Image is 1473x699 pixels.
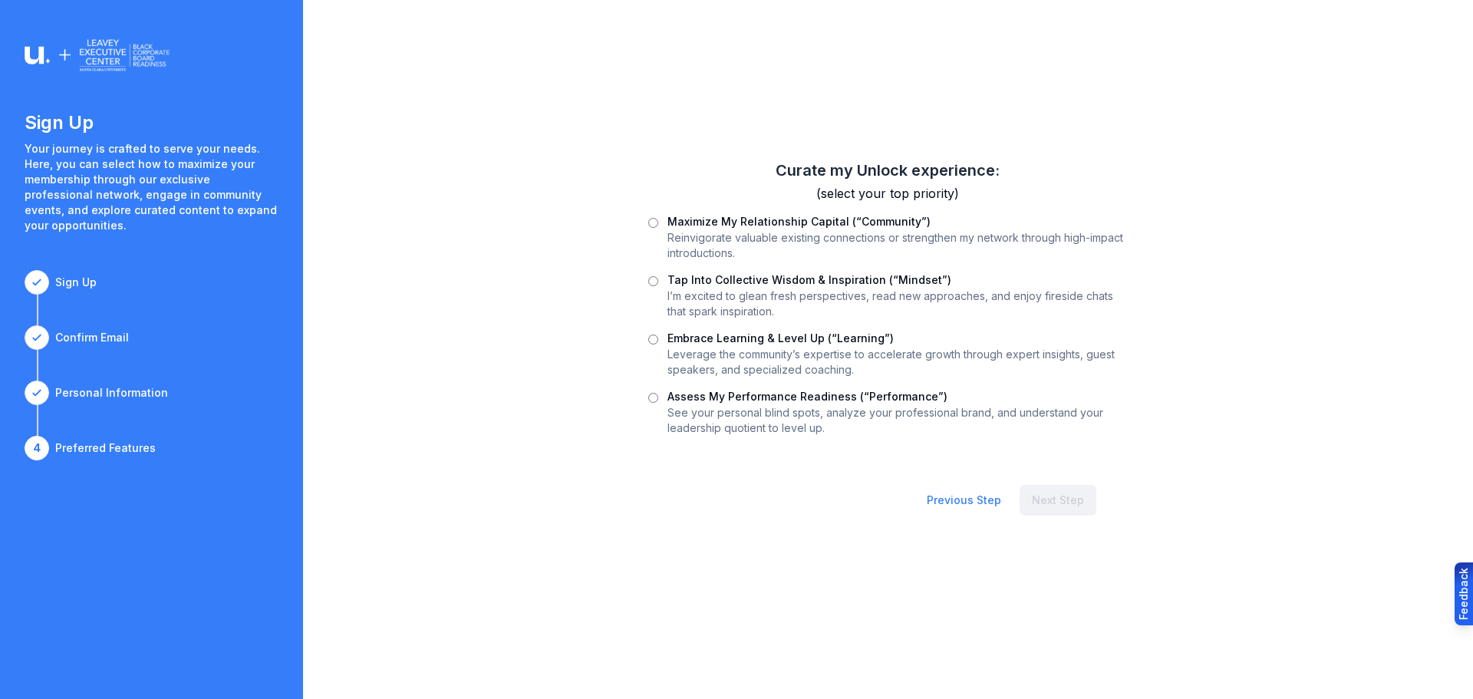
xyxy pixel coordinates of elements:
[25,141,278,233] p: Your journey is crafted to serve your needs. Here, you can select how to maximize your membership...
[25,436,49,460] div: 4
[667,215,931,228] label: Maximize My Relationship Capital (“Community”)
[667,347,1127,378] p: Leverage the community’s expertise to accelerate growth through expert insights, guest speakers, ...
[1455,562,1473,625] button: Provide feedback
[914,485,1013,516] button: Previous Step
[667,289,1127,319] p: I’m excited to glean fresh perspectives, read new approaches, and enjoy fireside chats that spark...
[667,331,894,345] label: Embrace Learning & Level Up (“Learning”)
[667,230,1127,261] p: Reinvigorate valuable existing connections or strengthen my network through high-impact introduct...
[55,440,156,456] div: Preferred Features
[25,37,170,74] img: Logo
[55,330,129,345] div: Confirm Email
[648,184,1127,203] h3: (select your top priority)
[55,385,168,401] div: Personal Information
[648,160,1127,181] h2: Curate my Unlock experience:
[667,273,951,286] label: Tap Into Collective Wisdom & Inspiration (“Mindset”)
[1456,568,1471,620] div: Feedback
[667,405,1127,436] p: See your personal blind spots, analyze your professional brand, and understand your leadership qu...
[667,390,947,403] label: Assess My Performance Readiness (“Performance”)
[25,110,278,135] h1: Sign Up
[55,275,97,290] div: Sign Up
